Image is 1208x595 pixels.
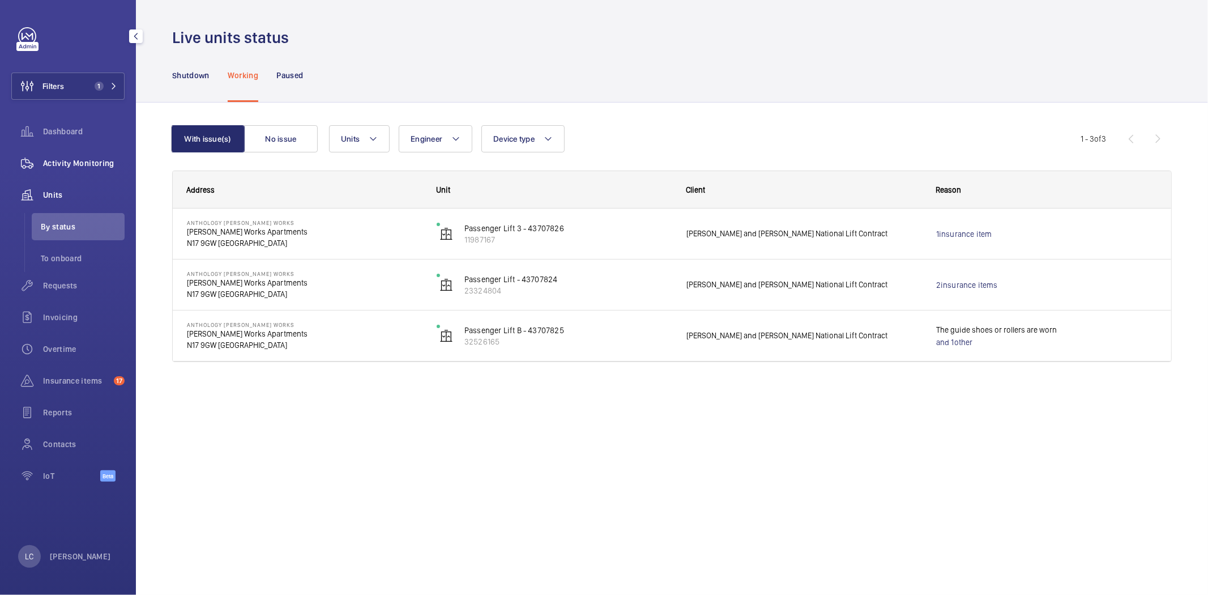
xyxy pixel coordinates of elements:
[399,125,472,152] button: Engineer
[186,185,215,194] span: Address
[171,125,245,152] button: With issue(s)
[187,237,422,249] p: N17 9GW [GEOGRAPHIC_DATA]
[936,279,1157,291] a: 2insurance items
[43,439,125,450] span: Contacts
[187,277,422,288] p: [PERSON_NAME] Works Apartments
[187,270,422,277] p: Anthology [PERSON_NAME] Works
[436,185,450,194] span: Unit
[172,70,210,81] p: Shutdown
[11,73,125,100] button: Filters1
[41,221,125,232] span: By status
[481,125,565,152] button: Device type
[411,134,442,143] span: Engineer
[439,227,453,241] img: elevator.svg
[187,288,422,300] p: N17 9GW [GEOGRAPHIC_DATA]
[329,125,390,152] button: Units
[686,278,921,291] span: [PERSON_NAME] and [PERSON_NAME] National Lift Contract
[341,134,360,143] span: Units
[43,158,125,169] span: Activity Monitoring
[464,285,672,296] p: 23324804
[464,234,672,245] p: 11987167
[43,280,125,291] span: Requests
[114,376,125,385] span: 17
[25,551,33,562] p: LC
[187,328,422,339] p: [PERSON_NAME] Works Apartments
[954,338,973,347] span: other
[95,82,104,91] span: 1
[43,312,125,323] span: Invoicing
[43,375,109,386] span: Insurance items
[464,325,672,336] p: Passenger Lift B - 43707825
[43,470,100,482] span: IoT
[936,185,961,194] span: Reason
[228,70,258,81] p: Working
[42,80,64,92] span: Filters
[464,336,672,347] p: 32526165
[464,274,672,285] p: Passenger Lift - 43707824
[493,134,535,143] span: Device type
[100,470,116,482] span: Beta
[43,407,125,418] span: Reports
[439,278,453,292] img: elevator.svg
[43,189,125,201] span: Units
[187,226,422,237] p: [PERSON_NAME] Works Apartments
[50,551,111,562] p: [PERSON_NAME]
[244,125,318,152] button: No issue
[686,329,921,342] span: [PERSON_NAME] and [PERSON_NAME] National Lift Contract
[43,343,125,355] span: Overtime
[187,339,422,351] p: N17 9GW [GEOGRAPHIC_DATA]
[43,126,125,137] span: Dashboard
[1094,134,1102,143] span: of
[172,27,296,48] h1: Live units status
[686,185,705,194] span: Client
[686,227,921,240] span: [PERSON_NAME] and [PERSON_NAME] National Lift Contract
[464,223,672,234] p: Passenger Lift 3 - 43707826
[187,321,422,328] p: Anthology [PERSON_NAME] Works
[936,324,1157,348] p: The guide shoes or rollers are worn
[439,329,453,343] img: elevator.svg
[936,228,1157,240] a: 1insurance item
[936,337,1157,348] a: and 1other
[276,70,303,81] p: Paused
[1081,135,1106,143] span: 1 - 3 3
[41,253,125,264] span: To onboard
[187,219,422,226] p: Anthology [PERSON_NAME] Works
